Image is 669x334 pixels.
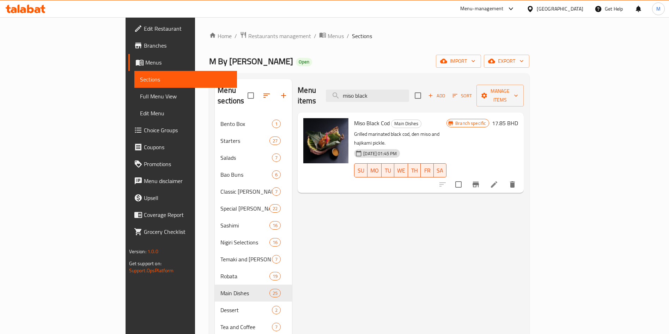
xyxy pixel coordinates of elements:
[215,234,292,251] div: Nigiri Selections16
[220,136,269,145] span: Starters
[128,206,237,223] a: Coverage Report
[347,32,349,40] li: /
[258,87,275,104] span: Sort sections
[394,163,408,177] button: WE
[209,31,529,41] nav: breadcrumb
[129,266,174,275] a: Support.OpsPlatform
[215,268,292,285] div: Robata19
[382,163,394,177] button: TU
[215,132,292,149] div: Starters27
[410,88,425,103] span: Select section
[128,172,237,189] a: Menu disclaimer
[425,90,448,101] span: Add item
[504,176,521,193] button: delete
[272,187,281,196] div: items
[215,115,292,132] div: Bento Box1
[145,58,232,67] span: Menus
[269,221,281,230] div: items
[220,238,269,247] span: Nigiri Selections
[220,204,269,213] span: Special [PERSON_NAME]
[128,20,237,37] a: Edit Restaurant
[272,170,281,179] div: items
[215,285,292,302] div: Main Dishes25
[411,165,418,176] span: TH
[272,154,280,161] span: 7
[215,200,292,217] div: Special [PERSON_NAME]22
[129,247,146,256] span: Version:
[319,31,344,41] a: Menus
[272,306,281,314] div: items
[128,54,237,71] a: Menus
[220,289,269,297] span: Main Dishes
[140,92,232,101] span: Full Menu View
[128,139,237,156] a: Coupons
[128,122,237,139] a: Choice Groups
[128,37,237,54] a: Branches
[272,323,281,331] div: items
[128,189,237,206] a: Upsell
[215,251,292,268] div: Temaki and [PERSON_NAME]7
[354,130,446,147] p: Grilled marinated black cod, den miso and hajikami pickle.
[147,247,158,256] span: 1.0.0
[248,32,311,40] span: Restaurants management
[451,90,474,101] button: Sort
[490,180,498,189] a: Edit menu item
[303,118,348,163] img: Miso Black Cod
[140,75,232,84] span: Sections
[144,143,232,151] span: Coupons
[370,165,379,176] span: MO
[357,165,364,176] span: SU
[220,120,272,128] span: Bento Box
[220,187,272,196] div: Classic Maki
[128,223,237,240] a: Grocery Checklist
[467,176,484,193] button: Branch-specific-item
[269,204,281,213] div: items
[272,256,280,263] span: 7
[215,217,292,234] div: Sashimi16
[272,188,280,195] span: 7
[270,290,280,297] span: 25
[314,32,316,40] li: /
[352,32,372,40] span: Sections
[144,177,232,185] span: Menu disclaimer
[215,149,292,166] div: Salads7
[215,166,292,183] div: Bao Buns6
[296,58,312,66] div: Open
[328,32,344,40] span: Menus
[269,238,281,247] div: items
[452,120,489,127] span: Branch specific
[270,239,280,246] span: 16
[275,87,292,104] button: Add section
[269,289,281,297] div: items
[220,170,272,179] div: Bao Buns
[270,205,280,212] span: 22
[489,57,524,66] span: export
[391,120,421,128] span: Main Dishes
[296,59,312,65] span: Open
[270,222,280,229] span: 16
[220,153,272,162] span: Salads
[220,221,269,230] span: Sashimi
[240,31,311,41] a: Restaurants management
[144,211,232,219] span: Coverage Report
[140,109,232,117] span: Edit Menu
[220,255,272,263] span: Temaki and [PERSON_NAME]
[492,118,518,128] h6: 17.85 BHD
[134,88,237,105] a: Full Menu View
[452,92,472,100] span: Sort
[220,272,269,280] span: Robata
[537,5,583,13] div: [GEOGRAPHIC_DATA]
[215,183,292,200] div: Classic [PERSON_NAME]7
[436,55,481,68] button: import
[144,41,232,50] span: Branches
[476,85,524,107] button: Manage items
[360,150,400,157] span: [DATE] 01:45 PM
[144,24,232,33] span: Edit Restaurant
[209,53,293,69] span: M By [PERSON_NAME]
[272,324,280,330] span: 7
[448,90,476,101] span: Sort items
[408,163,421,177] button: TH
